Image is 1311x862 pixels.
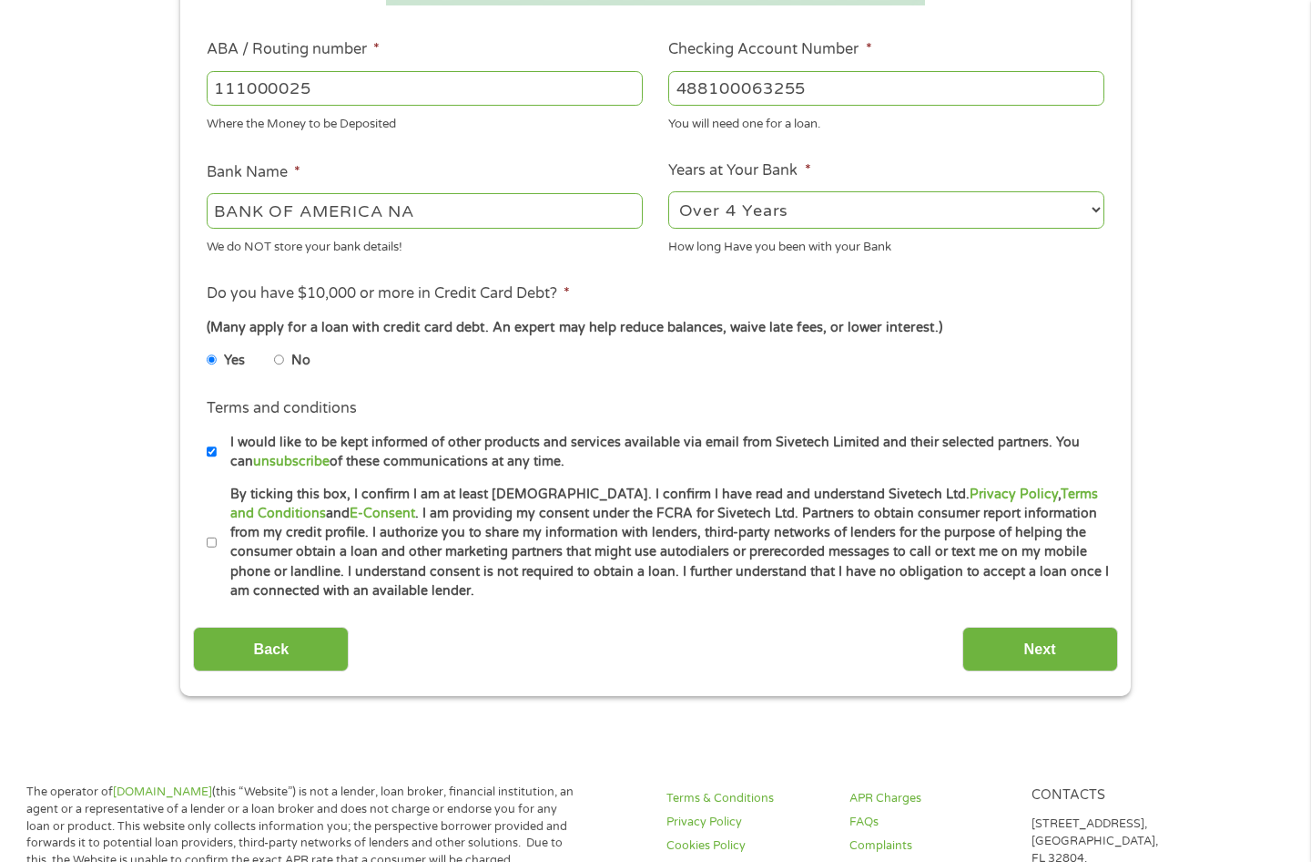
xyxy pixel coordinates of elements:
a: Terms and Conditions [230,487,1098,521]
div: (Many apply for a loan with credit card debt. An expert may help reduce balances, waive late fees... [207,318,1104,338]
label: ABA / Routing number [207,40,380,59]
div: We do NOT store your bank details! [207,231,643,256]
label: I would like to be kept informed of other products and services available via email from Sivetech... [217,433,1110,472]
label: Checking Account Number [668,40,871,59]
input: 263177916 [207,71,643,106]
a: unsubscribe [253,454,330,469]
a: Privacy Policy [666,814,827,831]
label: Yes [224,351,245,371]
a: Terms & Conditions [666,790,827,807]
div: How long Have you been with your Bank [668,231,1104,256]
input: 345634636 [668,71,1104,106]
label: By ticking this box, I confirm I am at least [DEMOGRAPHIC_DATA]. I confirm I have read and unders... [217,485,1110,601]
div: Where the Money to be Deposited [207,109,643,134]
div: You will need one for a loan. [668,109,1104,134]
a: Cookies Policy [666,837,827,855]
h4: Contacts [1032,787,1192,805]
a: E-Consent [350,506,415,521]
label: Terms and conditions [207,399,357,418]
a: FAQs [849,814,1010,831]
a: Complaints [849,837,1010,855]
input: Next [962,627,1118,672]
label: Do you have $10,000 or more in Credit Card Debt? [207,284,570,303]
label: Years at Your Bank [668,161,810,180]
a: [DOMAIN_NAME] [113,785,212,799]
a: Privacy Policy [970,487,1058,502]
input: Back [193,627,349,672]
label: Bank Name [207,163,300,182]
a: APR Charges [849,790,1010,807]
label: No [291,351,310,371]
